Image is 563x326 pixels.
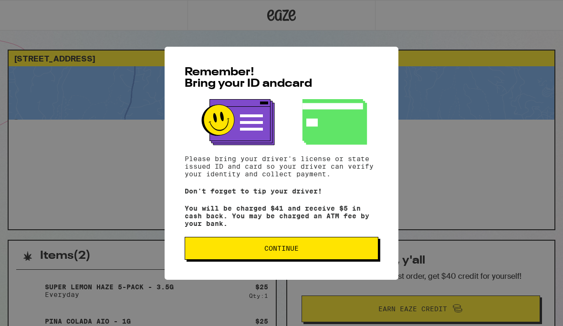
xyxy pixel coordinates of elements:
span: Continue [264,245,299,252]
p: You will be charged $41 and receive $5 in cash back. You may be charged an ATM fee by your bank. [185,204,378,227]
p: Please bring your driver's license or state issued ID and card so your driver can verify your ide... [185,155,378,178]
button: Continue [185,237,378,260]
p: Don't forget to tip your driver! [185,187,378,195]
span: Remember! Bring your ID and card [185,67,312,90]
